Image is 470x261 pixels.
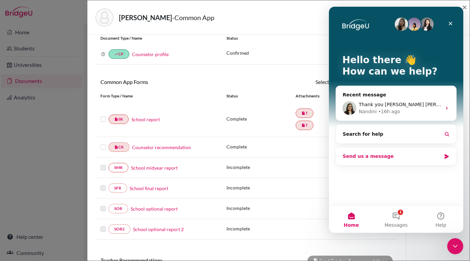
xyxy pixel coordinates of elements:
[296,108,313,118] a: insert_drive_fileT
[226,49,393,56] p: Confirmed
[131,116,160,123] a: School report
[132,51,169,57] a: Counselor profile
[114,117,118,121] i: insert_drive_file
[114,145,118,149] i: insert_drive_file
[301,111,305,115] i: insert_drive_file
[221,35,398,41] div: Status
[109,204,128,213] a: SOR
[226,143,296,150] p: Complete
[226,205,296,212] p: Incomplete
[462,2,467,12] span: ×
[95,35,221,41] div: Document Type / Name
[226,184,296,191] p: Incomplete
[131,164,178,171] a: School midyear report
[226,115,296,122] p: Complete
[226,93,296,99] div: Status
[296,93,337,99] div: Attachments
[301,123,305,127] i: insert_drive_file
[226,164,296,171] p: Incomplete
[447,238,463,254] iframe: Intercom live chat
[329,7,463,233] iframe: Intercom live chat
[109,224,130,234] a: SOR2
[462,3,467,11] button: Close
[172,13,214,21] span: - Common App
[109,115,129,124] a: insert_drive_fileSR
[296,121,313,130] a: insert_drive_fileT
[133,226,184,233] a: School optional report 2
[109,183,127,193] a: SFR
[130,185,168,192] a: School final report
[109,142,129,152] a: insert_drive_fileCR
[114,52,118,56] i: done
[226,225,296,232] p: Incomplete
[247,78,398,86] div: Select common app forms to send
[132,144,191,151] a: Counselor recommendation
[109,49,129,59] a: doneCP
[109,163,128,172] a: SMR
[131,205,178,212] a: School optional report
[119,13,172,21] strong: [PERSON_NAME]
[95,93,221,99] div: Form Type / Name
[95,79,247,85] h6: Common App Forms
